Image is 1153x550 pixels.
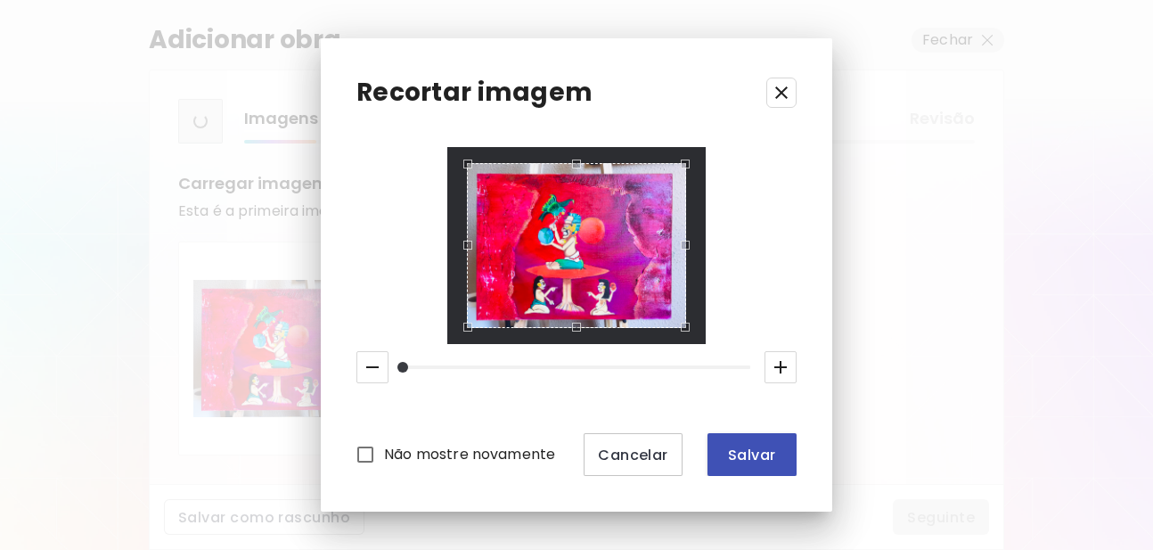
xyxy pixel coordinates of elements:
span: Cancelar [598,446,668,464]
span: Salvar [722,446,782,464]
p: Recortar imagem [356,74,593,111]
span: Não mostre novamente [384,444,555,465]
div: Use the arrow keys to move the crop selection area [467,163,687,328]
button: Salvar [707,433,797,476]
button: Cancelar [584,433,683,476]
